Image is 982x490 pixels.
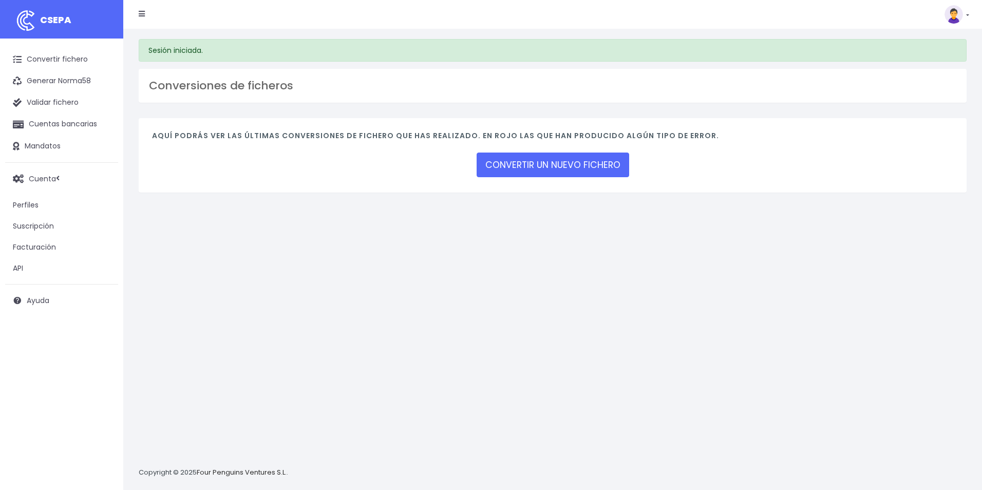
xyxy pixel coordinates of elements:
h3: Conversiones de ficheros [149,79,956,92]
a: Convertir fichero [5,49,118,70]
a: Validar fichero [5,92,118,114]
img: profile [945,5,963,24]
img: logo [13,8,39,33]
a: Cuentas bancarias [5,114,118,135]
a: Facturación [5,237,118,258]
a: Ayuda [5,290,118,311]
a: Generar Norma58 [5,70,118,92]
span: Cuenta [29,173,56,183]
div: Sesión iniciada. [139,39,967,62]
a: Mandatos [5,136,118,157]
a: Suscripción [5,216,118,237]
a: API [5,258,118,279]
span: CSEPA [40,13,71,26]
h4: Aquí podrás ver las últimas conversiones de fichero que has realizado. En rojo las que han produc... [152,131,953,145]
a: Perfiles [5,195,118,216]
a: Four Penguins Ventures S.L. [197,467,287,477]
a: CONVERTIR UN NUEVO FICHERO [477,153,629,177]
a: Cuenta [5,168,118,190]
p: Copyright © 2025 . [139,467,288,478]
span: Ayuda [27,295,49,306]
